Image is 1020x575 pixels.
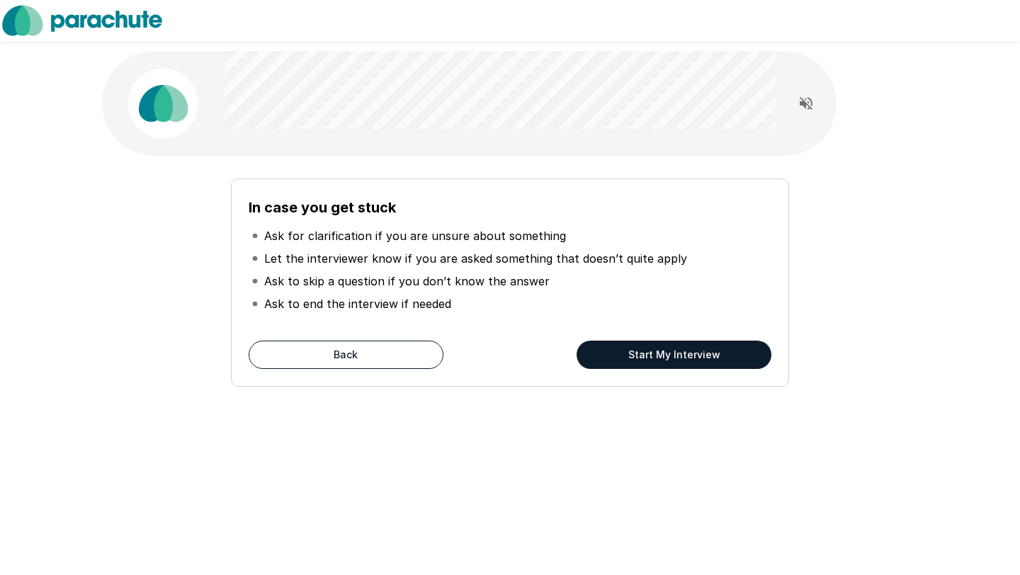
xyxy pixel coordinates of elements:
img: parachute_avatar.png [127,68,198,139]
b: In case you get stuck [249,199,396,216]
button: Read questions aloud [792,89,820,118]
p: Ask for clarification if you are unsure about something [264,227,566,244]
button: Start My Interview [577,341,771,369]
p: Let the interviewer know if you are asked something that doesn’t quite apply [264,250,687,267]
p: Ask to skip a question if you don’t know the answer [264,273,550,290]
button: Back [249,341,443,369]
p: Ask to end the interview if needed [264,295,451,312]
